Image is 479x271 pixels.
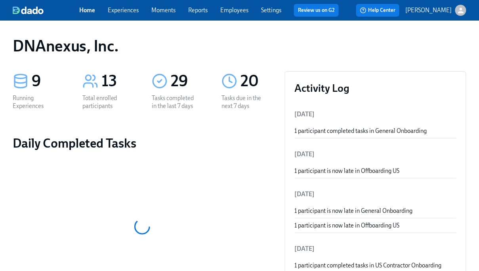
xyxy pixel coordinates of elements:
[295,145,456,164] li: [DATE]
[13,135,272,151] h2: Daily Completed Tasks
[295,262,456,269] div: 1 participant completed tasks in US Contractor Onboarding
[171,71,202,91] div: 29
[406,6,452,14] p: [PERSON_NAME]
[220,7,248,14] a: Employees
[360,6,395,14] span: Help Center
[79,7,95,14] a: Home
[295,222,456,229] div: 1 participant is now late in Offboarding US
[108,7,139,14] a: Experiences
[261,7,281,14] a: Settings
[295,207,456,215] div: 1 participant is now late in General Onboarding
[151,7,176,14] a: Moments
[406,5,466,16] button: [PERSON_NAME]
[32,71,63,91] div: 9
[356,4,399,17] button: Help Center
[295,185,456,204] li: [DATE]
[13,6,44,14] img: dado
[101,71,133,91] div: 13
[295,81,456,95] h3: Activity Log
[240,71,272,91] div: 20
[295,239,456,258] li: [DATE]
[188,7,208,14] a: Reports
[82,94,130,110] div: Total enrolled participants
[295,110,315,118] span: [DATE]
[295,167,456,175] div: 1 participant is now late in Offboarding US
[295,127,456,135] div: 1 participant completed tasks in General Onboarding
[298,6,335,14] a: Review us on G2
[13,94,60,110] div: Running Experiences
[152,94,199,110] div: Tasks completed in the last 7 days
[13,36,118,55] h1: DNAnexus, Inc.
[13,6,79,14] a: dado
[294,4,339,17] button: Review us on G2
[221,94,269,110] div: Tasks due in the next 7 days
